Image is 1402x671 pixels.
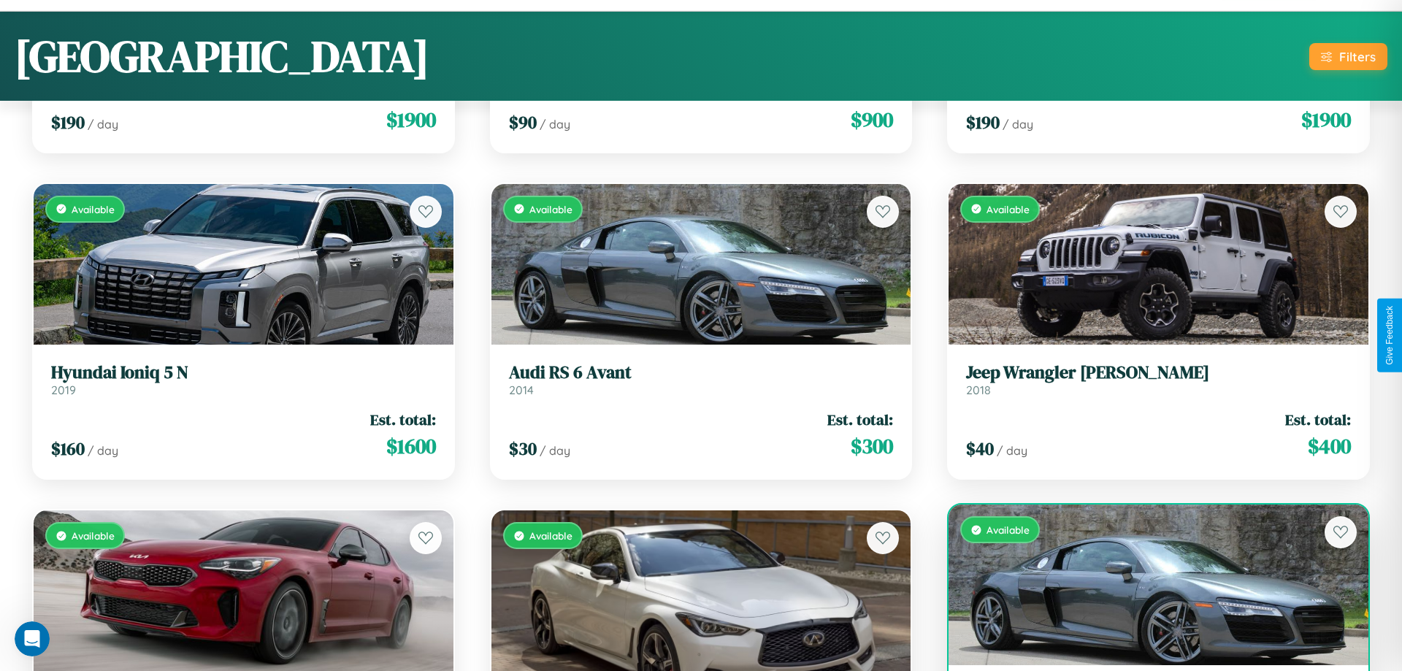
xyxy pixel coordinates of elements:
[51,383,76,397] span: 2019
[370,409,436,430] span: Est. total:
[540,117,570,131] span: / day
[966,383,991,397] span: 2018
[529,203,572,215] span: Available
[1285,409,1351,430] span: Est. total:
[386,105,436,134] span: $ 1900
[15,26,429,86] h1: [GEOGRAPHIC_DATA]
[509,362,894,383] h3: Audi RS 6 Avant
[386,432,436,461] span: $ 1600
[509,383,534,397] span: 2014
[509,110,537,134] span: $ 90
[88,117,118,131] span: / day
[1339,49,1376,64] div: Filters
[1309,43,1387,70] button: Filters
[966,110,1000,134] span: $ 190
[851,432,893,461] span: $ 300
[1308,432,1351,461] span: $ 400
[1003,117,1033,131] span: / day
[966,437,994,461] span: $ 40
[51,362,436,398] a: Hyundai Ioniq 5 N2019
[827,409,893,430] span: Est. total:
[540,443,570,458] span: / day
[987,203,1030,215] span: Available
[987,524,1030,536] span: Available
[51,110,85,134] span: $ 190
[509,362,894,398] a: Audi RS 6 Avant2014
[72,203,115,215] span: Available
[1384,306,1395,365] div: Give Feedback
[997,443,1027,458] span: / day
[851,105,893,134] span: $ 900
[529,529,572,542] span: Available
[72,529,115,542] span: Available
[51,437,85,461] span: $ 160
[15,621,50,656] iframe: Intercom live chat
[51,362,436,383] h3: Hyundai Ioniq 5 N
[88,443,118,458] span: / day
[966,362,1351,383] h3: Jeep Wrangler [PERSON_NAME]
[966,362,1351,398] a: Jeep Wrangler [PERSON_NAME]2018
[1301,105,1351,134] span: $ 1900
[509,437,537,461] span: $ 30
